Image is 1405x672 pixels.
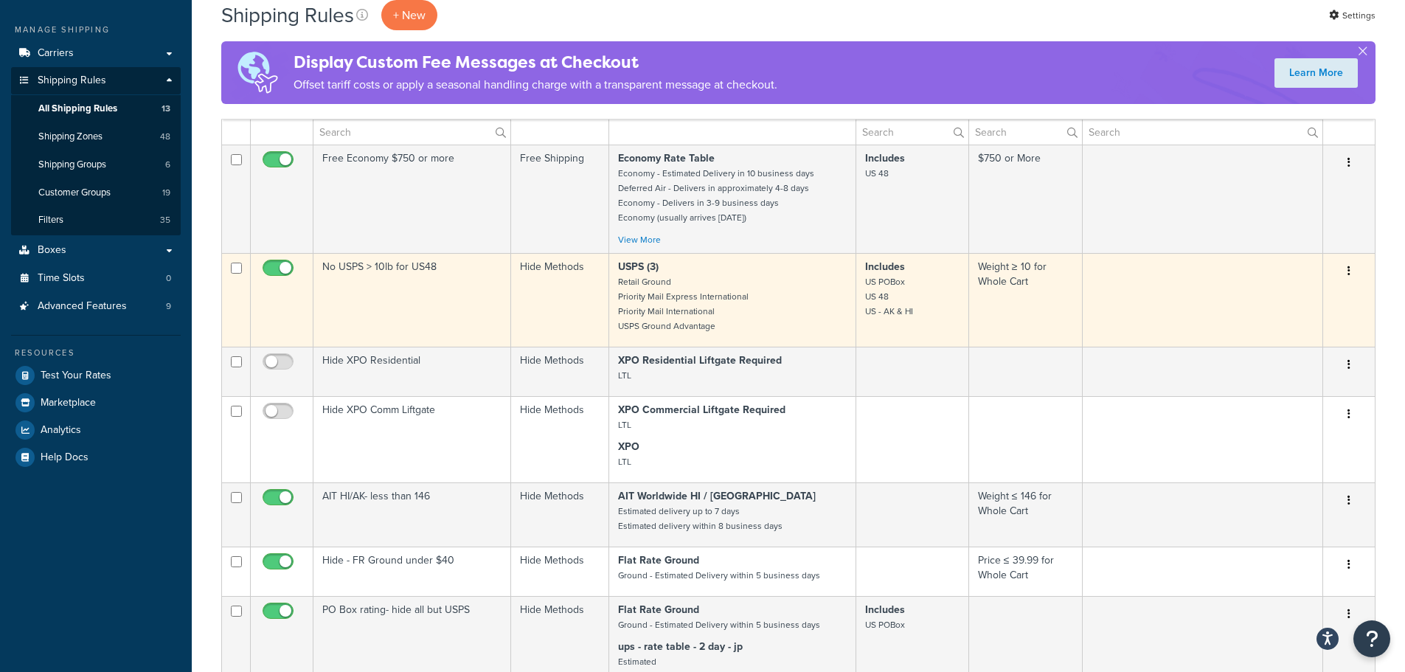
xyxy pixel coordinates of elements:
small: Estimated [618,655,656,668]
strong: ups - rate table - 2 day - jp [618,639,743,654]
input: Search [856,119,968,145]
a: Marketplace [11,389,181,416]
a: Shipping Rules [11,67,181,94]
a: Advanced Features 9 [11,293,181,320]
td: Hide Methods [511,253,609,347]
span: Shipping Groups [38,159,106,171]
span: Shipping Rules [38,75,106,87]
td: Hide XPO Comm Liftgate [313,396,511,482]
li: Shipping Zones [11,123,181,150]
td: Free Shipping [511,145,609,253]
small: Economy - Estimated Delivery in 10 business days Deferred Air - Delivers in approximately 4-8 day... [618,167,814,224]
div: Manage Shipping [11,24,181,36]
small: Ground - Estimated Delivery within 5 business days [618,569,820,582]
small: Retail Ground Priority Mail Express International Priority Mail International USPS Ground Advantage [618,275,749,333]
td: Weight ≤ 146 for Whole Cart [969,482,1083,547]
span: 6 [165,159,170,171]
input: Search [313,119,510,145]
input: Search [969,119,1082,145]
img: duties-banner-06bc72dcb5fe05cb3f9472aba00be2ae8eb53ab6f0d8bb03d382ba314ac3c341.png [221,41,294,104]
a: Customer Groups 19 [11,179,181,207]
a: View More [618,233,661,246]
span: 19 [162,187,170,199]
a: Analytics [11,417,181,443]
li: Shipping Rules [11,67,181,235]
span: 0 [166,272,171,285]
a: Time Slots 0 [11,265,181,292]
a: All Shipping Rules 13 [11,95,181,122]
td: Price ≤ 39.99 for Whole Cart [969,547,1083,596]
li: All Shipping Rules [11,95,181,122]
a: Filters 35 [11,207,181,234]
span: Customer Groups [38,187,111,199]
span: 35 [160,214,170,226]
span: 13 [162,103,170,115]
strong: XPO Commercial Liftgate Required [618,402,785,418]
h4: Display Custom Fee Messages at Checkout [294,50,777,75]
td: Hide Methods [511,547,609,596]
span: 9 [166,300,171,313]
a: Shipping Zones 48 [11,123,181,150]
td: Hide XPO Residential [313,347,511,396]
li: Time Slots [11,265,181,292]
td: Free Economy $750 or more [313,145,511,253]
li: Advanced Features [11,293,181,320]
a: Shipping Groups 6 [11,151,181,179]
strong: Economy Rate Table [618,150,715,166]
span: Boxes [38,244,66,257]
span: Marketplace [41,397,96,409]
small: Estimated delivery up to 7 days Estimated delivery within 8 business days [618,505,783,533]
small: US POBox US 48 US - AK & HI [865,275,913,318]
td: Hide Methods [511,347,609,396]
span: 48 [160,131,170,143]
small: US POBox [865,618,905,631]
td: Weight ≥ 10 for Whole Cart [969,253,1083,347]
button: Open Resource Center [1353,620,1390,657]
h1: Shipping Rules [221,1,354,30]
span: Advanced Features [38,300,127,313]
div: Resources [11,347,181,359]
small: LTL [618,455,631,468]
span: Analytics [41,424,81,437]
span: Filters [38,214,63,226]
strong: Includes [865,259,905,274]
a: Learn More [1274,58,1358,88]
a: Help Docs [11,444,181,471]
small: Ground - Estimated Delivery within 5 business days [618,618,820,631]
td: Hide Methods [511,396,609,482]
td: Hide - FR Ground under $40 [313,547,511,596]
li: Carriers [11,40,181,67]
span: All Shipping Rules [38,103,117,115]
strong: XPO [618,439,639,454]
td: AIT HI/AK- less than 146 [313,482,511,547]
a: Settings [1329,5,1375,26]
span: Help Docs [41,451,89,464]
a: Test Your Rates [11,362,181,389]
a: Boxes [11,237,181,264]
li: Shipping Groups [11,151,181,179]
li: Customer Groups [11,179,181,207]
td: $750 or More [969,145,1083,253]
strong: Flat Rate Ground [618,602,699,617]
td: Hide Methods [511,482,609,547]
strong: Includes [865,602,905,617]
span: Shipping Zones [38,131,103,143]
strong: USPS (3) [618,259,659,274]
td: No USPS > 10lb for US48 [313,253,511,347]
p: Offset tariff costs or apply a seasonal handling charge with a transparent message at checkout. [294,75,777,95]
strong: AIT Worldwide HI / [GEOGRAPHIC_DATA] [618,488,816,504]
strong: Includes [865,150,905,166]
input: Search [1083,119,1322,145]
small: US 48 [865,167,889,180]
small: LTL [618,369,631,382]
strong: XPO Residential Liftgate Required [618,353,782,368]
span: Test Your Rates [41,370,111,382]
strong: Flat Rate Ground [618,553,699,568]
li: Filters [11,207,181,234]
span: Time Slots [38,272,85,285]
